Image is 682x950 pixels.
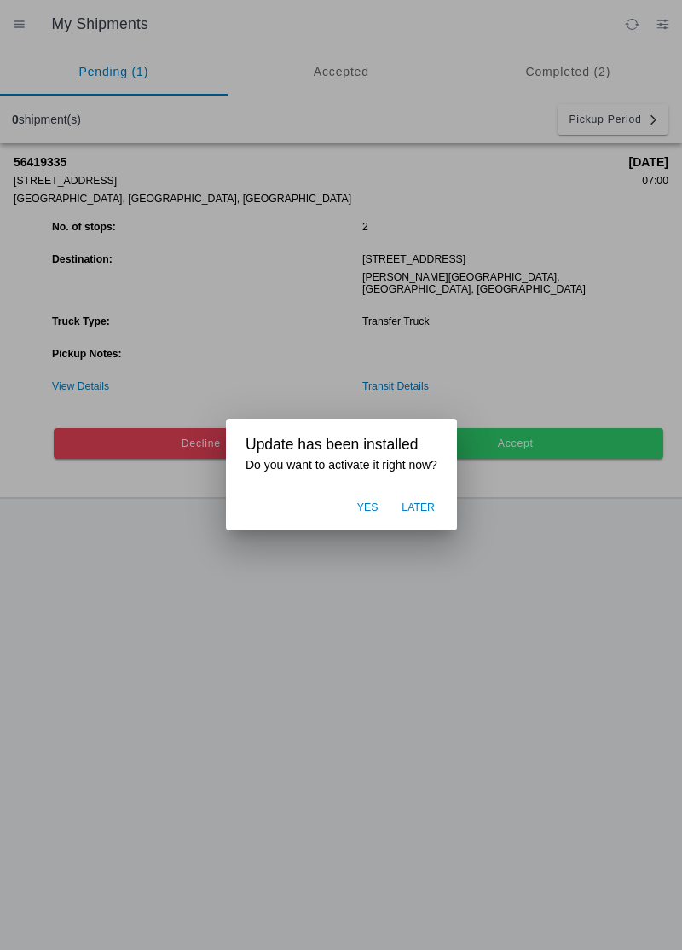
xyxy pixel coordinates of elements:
h3: Do you want to activate it right now? [246,458,437,472]
span: Later [402,501,435,516]
button: Later [393,492,443,524]
button: Yes [348,492,386,524]
h2: Update has been installed [246,436,437,454]
span: Yes [356,501,378,516]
